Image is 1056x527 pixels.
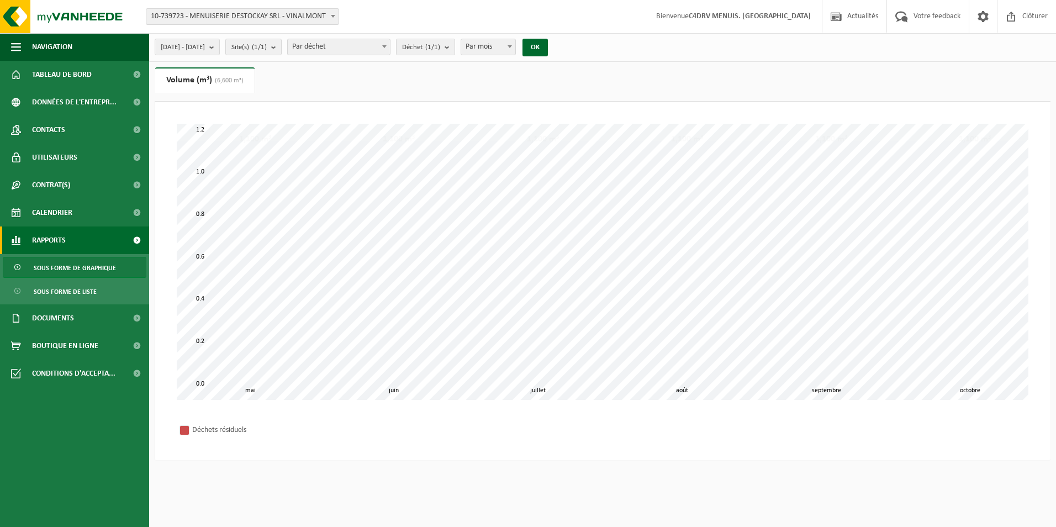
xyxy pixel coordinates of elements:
[812,134,850,145] div: 1,100 m³
[146,8,339,25] span: 10-739723 - MENUISERIE DESTOCKAY SRL - VINALMONT
[161,39,205,56] span: [DATE] - [DATE]
[32,332,98,360] span: Boutique en ligne
[402,39,440,56] span: Déchet
[32,33,72,61] span: Navigation
[689,12,811,20] strong: C4DRV MENUIS. [GEOGRAPHIC_DATA]
[32,360,115,387] span: Conditions d'accepta...
[34,281,97,302] span: Sous forme de liste
[287,39,390,55] span: Par déchet
[396,39,455,55] button: Déchet(1/1)
[32,88,117,116] span: Données de l'entrepr...
[32,61,92,88] span: Tableau de bord
[668,134,706,145] div: 1,100 m³
[32,304,74,332] span: Documents
[288,39,390,55] span: Par déchet
[956,134,994,145] div: 1,100 m³
[212,77,244,84] span: (6,600 m³)
[3,281,146,302] a: Sous forme de liste
[524,134,562,145] div: 1,100 m³
[34,257,116,278] span: Sous forme de graphique
[236,134,274,145] div: 1,100 m³
[425,44,440,51] count: (1/1)
[461,39,516,55] span: Par mois
[231,39,267,56] span: Site(s)
[155,67,255,93] a: Volume (m³)
[32,116,65,144] span: Contacts
[32,199,72,226] span: Calendrier
[3,257,146,278] a: Sous forme de graphique
[155,39,220,55] button: [DATE] - [DATE]
[32,171,70,199] span: Contrat(s)
[192,423,336,437] div: Déchets résiduels
[252,44,267,51] count: (1/1)
[32,226,66,254] span: Rapports
[380,134,418,145] div: 1,100 m³
[225,39,282,55] button: Site(s)(1/1)
[461,39,515,55] span: Par mois
[32,144,77,171] span: Utilisateurs
[146,9,339,24] span: 10-739723 - MENUISERIE DESTOCKAY SRL - VINALMONT
[522,39,548,56] button: OK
